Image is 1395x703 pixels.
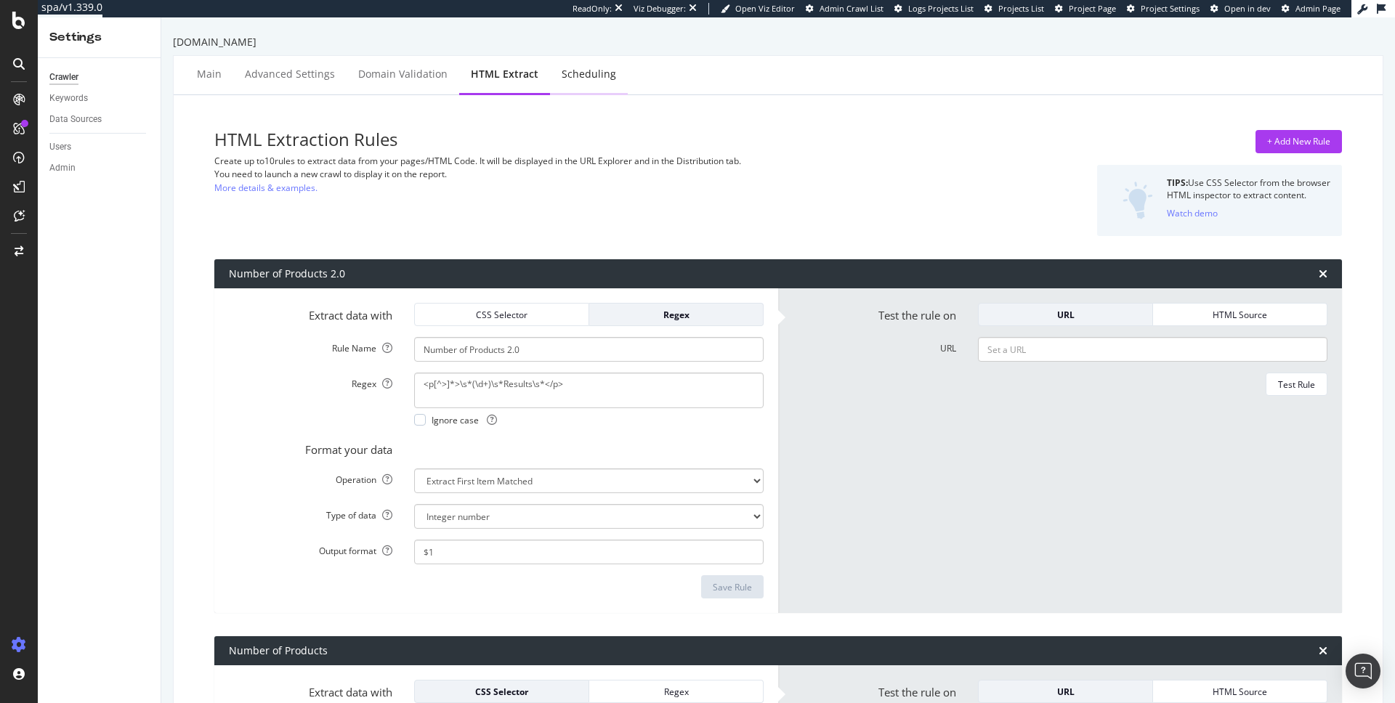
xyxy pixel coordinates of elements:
textarea: <p[^>]*>\s*(\d+)\s*Results\s*</p> [414,373,764,407]
button: URL [978,303,1153,326]
div: ReadOnly: [573,3,612,15]
div: Crawler [49,70,78,85]
div: Data Sources [49,112,102,127]
span: Open in dev [1224,3,1271,14]
div: CSS Selector [426,309,577,321]
button: Test Rule [1266,373,1327,396]
div: Domain Validation [358,67,448,81]
a: Data Sources [49,112,150,127]
label: Test the rule on [782,303,967,323]
div: HTML inspector to extract content. [1167,189,1330,201]
label: Test the rule on [782,680,967,700]
span: Project Page [1069,3,1116,14]
a: Project Settings [1127,3,1200,15]
button: + Add New Rule [1255,130,1342,153]
label: Extract data with [218,680,403,700]
div: CSS Selector [426,686,577,698]
div: + Add New Rule [1267,135,1330,147]
a: Projects List [984,3,1044,15]
span: Open Viz Editor [735,3,795,14]
label: URL [782,337,967,354]
a: Project Page [1055,3,1116,15]
div: Test Rule [1278,378,1315,391]
label: Format your data [218,437,403,458]
div: URL [990,309,1141,321]
div: times [1319,645,1327,657]
div: Users [49,139,71,155]
button: CSS Selector [414,680,589,703]
button: HTML Source [1153,303,1327,326]
div: Create up to 10 rules to extract data from your pages/HTML Code. It will be displayed in the URL ... [214,155,958,167]
div: HTML Source [1165,309,1315,321]
span: Logs Projects List [908,3,974,14]
div: Number of Products [229,643,328,658]
div: Admin [49,160,76,176]
button: Regex [589,303,764,326]
div: Regex [601,309,751,321]
label: Rule Name [218,337,403,354]
div: Viz Debugger: [634,3,686,15]
label: Regex [218,373,403,390]
div: Open Intercom Messenger [1346,654,1380,688]
div: Number of Products 2.0 [229,267,345,281]
button: URL [978,680,1153,703]
h3: HTML Extraction Rules [214,130,958,149]
div: HTML Extract [471,67,538,81]
button: HTML Source [1153,680,1327,703]
a: Admin Crawl List [806,3,883,15]
button: Save Rule [701,575,764,598]
div: You need to launch a new crawl to display it on the report. [214,168,958,180]
input: $1 [414,540,764,564]
button: Regex [589,680,764,703]
div: Scheduling [562,67,616,81]
a: Open in dev [1210,3,1271,15]
button: CSS Selector [414,303,589,326]
div: Advanced Settings [245,67,335,81]
div: Main [197,67,222,81]
div: Use CSS Selector from the browser [1167,176,1330,189]
input: Provide a name [414,337,764,362]
strong: TIPS: [1167,176,1188,189]
div: HTML Source [1165,686,1315,698]
a: More details & examples. [214,180,318,195]
input: Set a URL [978,337,1327,362]
span: Projects List [998,3,1044,14]
div: Watch demo [1167,207,1218,219]
div: Settings [49,29,149,46]
label: Output format [218,540,403,557]
div: times [1319,268,1327,280]
button: Watch demo [1167,201,1218,224]
label: Type of data [218,504,403,521]
div: Keywords [49,91,88,106]
span: Admin Page [1295,3,1341,14]
span: Admin Crawl List [820,3,883,14]
div: [DOMAIN_NAME] [173,35,1383,49]
span: Ignore case [432,414,497,426]
a: Open Viz Editor [721,3,795,15]
div: Save Rule [713,581,752,593]
a: Users [49,139,150,155]
span: Project Settings [1141,3,1200,14]
a: Crawler [49,70,150,85]
a: Keywords [49,91,150,106]
a: Admin Page [1282,3,1341,15]
div: URL [990,686,1141,698]
a: Admin [49,160,150,176]
a: Logs Projects List [894,3,974,15]
label: Extract data with [218,303,403,323]
label: Operation [218,468,403,486]
div: Regex [601,686,751,698]
img: DZQOUYU0WpgAAAAASUVORK5CYII= [1123,182,1153,219]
